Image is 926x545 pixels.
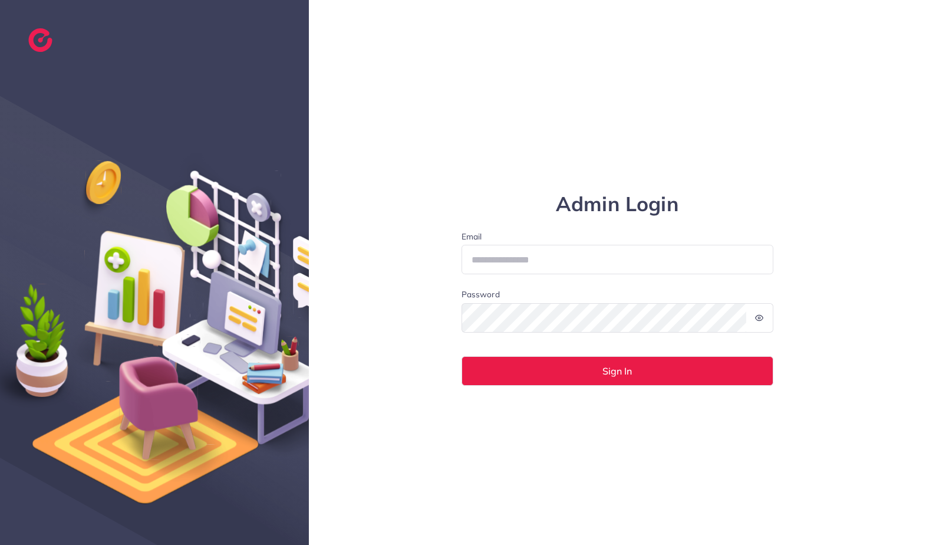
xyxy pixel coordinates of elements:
label: Password [462,288,500,300]
h1: Admin Login [462,192,774,216]
button: Sign In [462,356,774,386]
label: Email [462,231,774,242]
img: logo [28,28,52,52]
span: Sign In [602,366,632,376]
